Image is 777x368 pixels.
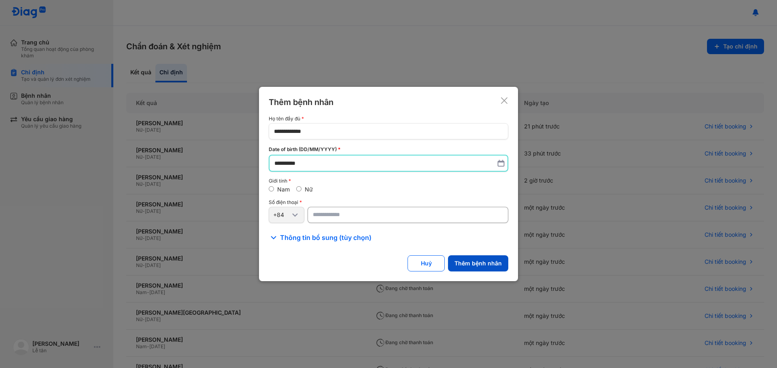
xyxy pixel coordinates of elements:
[269,178,508,184] div: Giới tính
[448,255,508,271] button: Thêm bệnh nhân
[269,200,508,205] div: Số điện thoại
[305,186,313,193] label: Nữ
[269,146,508,153] div: Date of birth (DD/MM/YYYY)
[408,255,445,271] button: Huỷ
[273,211,290,219] div: +84
[269,97,333,108] div: Thêm bệnh nhân
[280,233,372,242] span: Thông tin bổ sung (tùy chọn)
[277,186,290,193] label: Nam
[269,116,508,122] div: Họ tên đầy đủ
